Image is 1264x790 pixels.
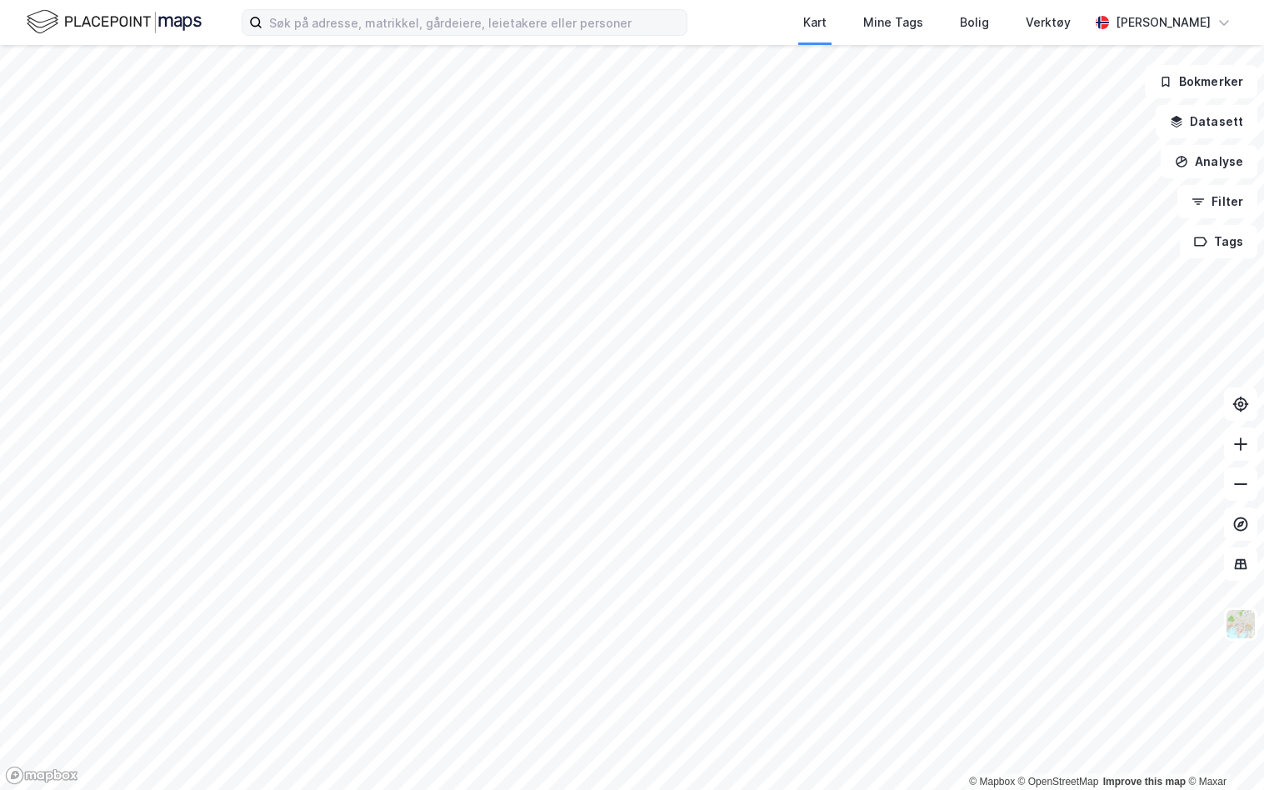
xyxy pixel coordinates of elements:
[5,766,78,785] a: Mapbox homepage
[1156,105,1257,138] button: Datasett
[1177,185,1257,218] button: Filter
[1161,145,1257,178] button: Analyse
[27,7,202,37] img: logo.f888ab2527a4732fd821a326f86c7f29.svg
[1181,710,1264,790] div: Kontrollprogram for chat
[1116,12,1211,32] div: [PERSON_NAME]
[960,12,989,32] div: Bolig
[1145,65,1257,98] button: Bokmerker
[1103,776,1186,787] a: Improve this map
[863,12,923,32] div: Mine Tags
[1180,225,1257,258] button: Tags
[1026,12,1071,32] div: Verktøy
[969,776,1015,787] a: Mapbox
[1018,776,1099,787] a: OpenStreetMap
[1181,710,1264,790] iframe: Chat Widget
[803,12,827,32] div: Kart
[262,10,687,35] input: Søk på adresse, matrikkel, gårdeiere, leietakere eller personer
[1225,608,1257,640] img: Z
